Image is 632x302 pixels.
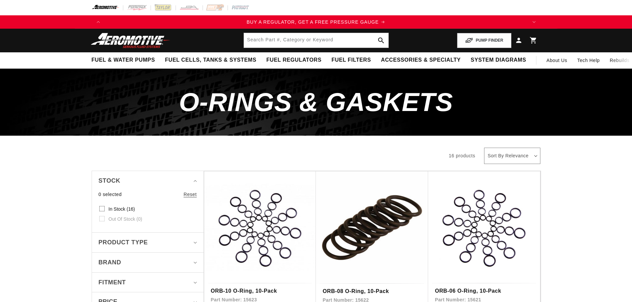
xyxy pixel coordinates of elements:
[184,191,197,198] a: Reset
[105,18,527,26] div: 1 of 4
[160,52,261,68] summary: Fuel Cells, Tanks & Systems
[89,33,172,48] img: Aeromotive
[99,233,197,252] summary: Product type (0 selected)
[326,52,376,68] summary: Fuel Filters
[261,52,326,68] summary: Fuel Regulators
[572,52,605,68] summary: Tech Help
[244,33,388,48] input: Search by Part Number, Category or Keyword
[92,57,155,64] span: Fuel & Water Pumps
[322,287,421,296] a: ORB-08 O-Ring, 10-Pack
[109,206,135,212] span: In stock (16)
[99,238,148,247] span: Product type
[435,287,533,295] a: ORB-06 O-Ring, 10-Pack
[381,57,461,64] span: Accessories & Specialty
[466,52,531,68] summary: System Diagrams
[99,278,126,287] span: Fitment
[99,191,122,198] span: 0 selected
[331,57,371,64] span: Fuel Filters
[527,15,541,29] button: Translation missing: en.sections.announcements.next_announcement
[99,258,121,267] span: Brand
[109,216,142,222] span: Out of stock (0)
[247,19,379,25] span: BUY A REGULATOR, GET A FREE PRESSURE GAUGE
[457,33,511,48] button: PUMP FINDER
[99,171,197,191] summary: Stock (0 selected)
[541,52,572,68] a: About Us
[376,52,466,68] summary: Accessories & Specialty
[546,58,567,63] span: About Us
[99,253,197,272] summary: Brand (0 selected)
[471,57,526,64] span: System Diagrams
[211,287,310,295] a: ORB-10 O-Ring, 10-Pack
[266,57,321,64] span: Fuel Regulators
[75,15,557,29] slideshow-component: Translation missing: en.sections.announcements.announcement_bar
[179,87,453,117] span: O-Rings & Gaskets
[87,52,160,68] summary: Fuel & Water Pumps
[105,18,527,26] a: BUY A REGULATOR, GET A FREE PRESSURE GAUGE
[165,57,256,64] span: Fuel Cells, Tanks & Systems
[105,18,527,26] div: Announcement
[92,15,105,29] button: Translation missing: en.sections.announcements.previous_announcement
[577,57,600,64] span: Tech Help
[449,153,475,158] span: 16 products
[610,57,629,64] span: Rebuilds
[99,273,197,292] summary: Fitment (0 selected)
[374,33,388,48] button: search button
[99,176,121,186] span: Stock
